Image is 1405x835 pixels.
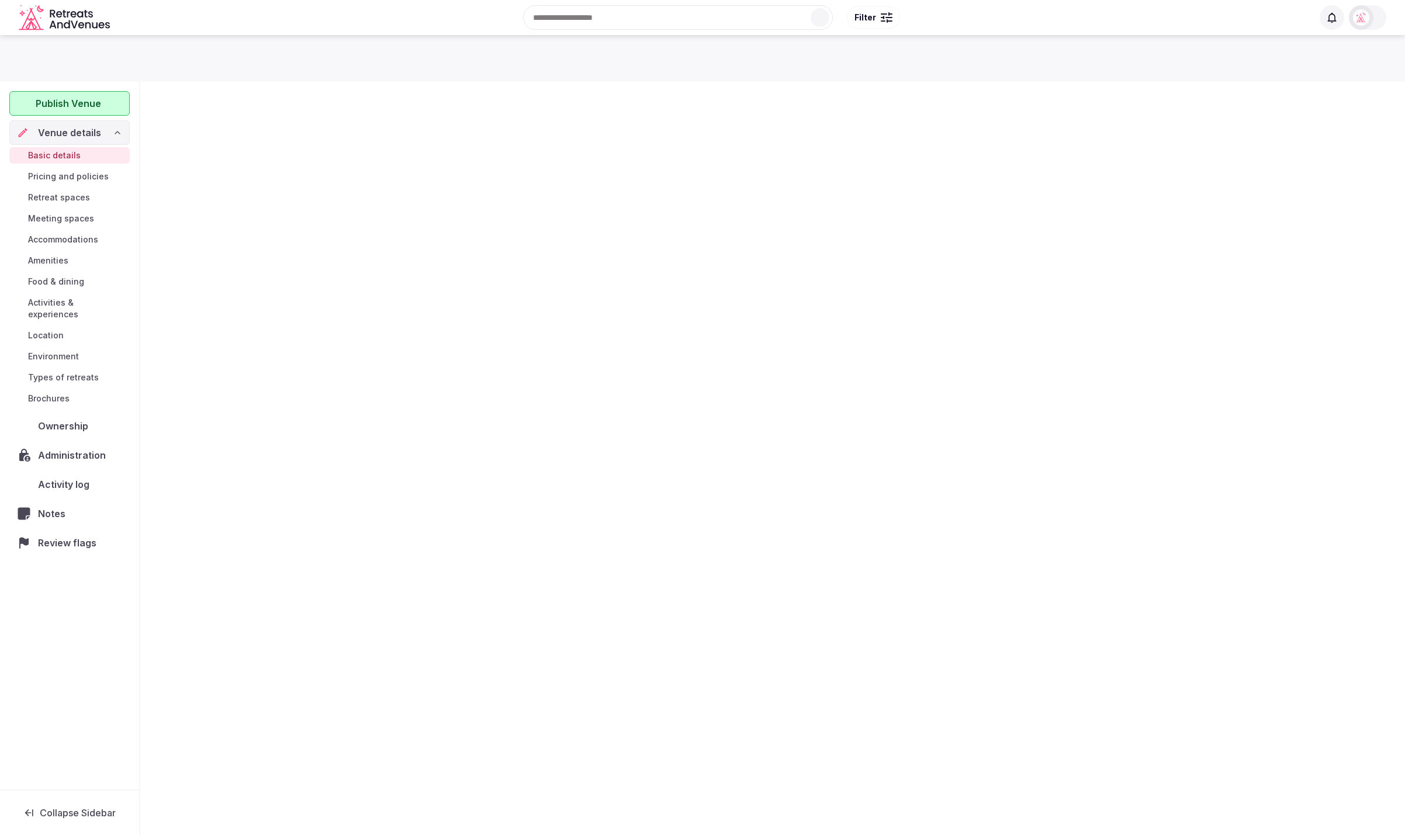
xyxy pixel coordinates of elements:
[36,96,101,110] span: Publish Venue
[28,150,81,161] span: Basic details
[28,276,84,287] span: Food & dining
[9,443,130,467] a: Administration
[28,330,64,341] span: Location
[28,393,70,404] span: Brochures
[9,531,130,555] a: Review flags
[9,800,130,826] button: Collapse Sidebar
[9,189,130,206] a: Retreat spaces
[38,536,101,550] span: Review flags
[28,213,94,224] span: Meeting spaces
[9,273,130,290] a: Food & dining
[9,210,130,227] a: Meeting spaces
[9,252,130,269] a: Amenities
[28,234,98,245] span: Accommodations
[847,6,900,29] button: Filter
[854,12,876,23] span: Filter
[28,351,79,362] span: Environment
[9,390,130,407] a: Brochures
[9,472,130,497] a: Activity log
[40,807,116,819] span: Collapse Sidebar
[38,448,110,462] span: Administration
[19,5,112,31] svg: Retreats and Venues company logo
[9,91,130,116] button: Publish Venue
[9,327,130,344] a: Location
[9,369,130,386] a: Types of retreats
[9,294,130,323] a: Activities & experiences
[28,372,99,383] span: Types of retreats
[28,192,90,203] span: Retreat spaces
[9,348,130,365] a: Environment
[9,414,130,438] a: Ownership
[28,171,109,182] span: Pricing and policies
[19,5,112,31] a: Visit the homepage
[28,297,125,320] span: Activities & experiences
[38,477,94,491] span: Activity log
[28,255,68,266] span: Amenities
[38,507,70,521] span: Notes
[9,501,130,526] a: Notes
[9,147,130,164] a: Basic details
[38,419,93,433] span: Ownership
[38,126,101,140] span: Venue details
[9,168,130,185] a: Pricing and policies
[1353,9,1369,26] img: miaceralde
[9,231,130,248] a: Accommodations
